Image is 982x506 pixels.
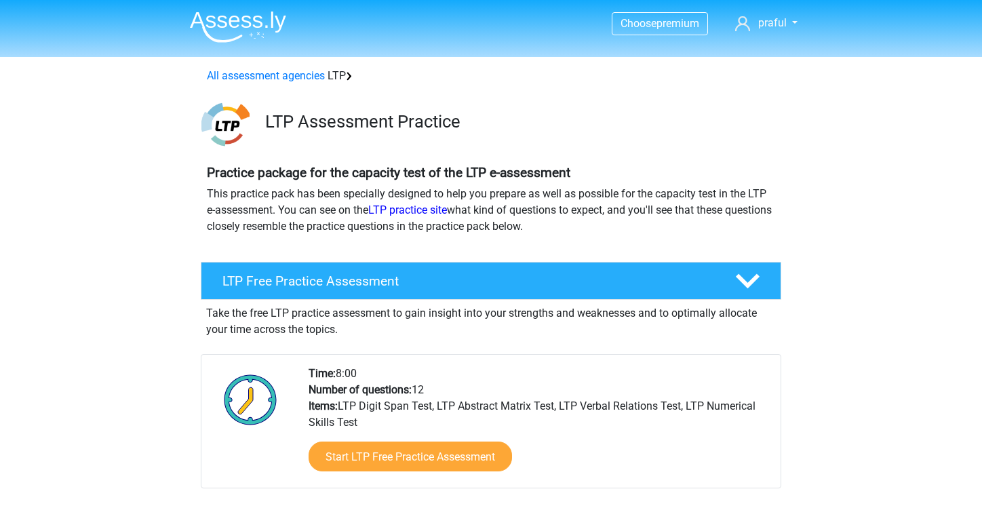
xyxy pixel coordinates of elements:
a: LTP practice site [368,203,447,216]
font: Time: [309,367,336,380]
font: what kind of questions to expect, and you'll see that these questions closely resemble the practi... [207,203,772,233]
a: Choosepremium [612,14,707,33]
font: LTP Digit Span Test, LTP Abstract Matrix Test, LTP Verbal Relations Test, LTP Numerical Skills Test [309,400,755,429]
font: premium [656,17,699,30]
font: LTP Free Practice Assessment [222,273,399,289]
font: Practice package for the capacity test of the LTP e-assessment [207,165,570,180]
font: 8:00 [336,367,357,380]
font: Start LTP Free Practice Assessment [326,450,495,463]
font: This practice pack has been specially designed to help you prepare as well as possible for the ca... [207,187,766,216]
font: Choose [621,17,656,30]
font: 12 [412,383,424,396]
img: Clock [216,366,285,433]
a: LTP Free Practice Assessment [195,262,787,300]
a: praful [730,15,803,31]
a: Start LTP Free Practice Assessment [309,442,512,471]
font: LTP [328,69,346,82]
font: Number of questions: [309,383,412,396]
font: Items: [309,400,338,412]
img: ltp.png [201,100,250,149]
font: Take the free LTP practice assessment to gain insight into your strengths and weaknesses and to o... [206,307,757,336]
a: All assessment agencies [207,69,325,82]
font: LTP Assessment Practice [265,111,460,132]
img: Assessly [190,11,286,43]
font: praful [758,16,787,29]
